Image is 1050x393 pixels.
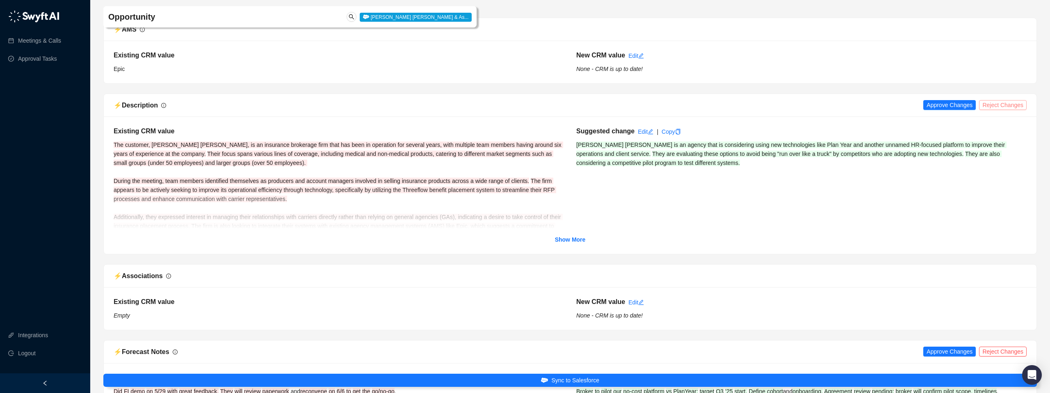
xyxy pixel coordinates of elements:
[982,347,1023,356] span: Reject Changes
[114,126,564,136] h5: Existing CRM value
[18,345,36,361] span: Logout
[675,129,681,135] span: copy
[576,126,635,136] h5: Suggested change
[114,151,553,184] span: Their focus spans various lines of coverage, including medical and non-medical products, catering...
[114,297,564,307] h5: Existing CRM value
[628,299,644,306] a: Edit
[576,50,625,60] h5: New CRM value
[555,236,586,243] strong: Show More
[576,142,1007,157] span: [PERSON_NAME] [PERSON_NAME] is an agency that is considering using new technologies like Plan Yea...
[114,348,169,355] span: ⚡️ Forecast Notes
[140,27,145,32] span: info-circle
[161,103,166,108] span: info-circle
[114,312,130,319] i: Empty
[18,50,57,67] a: Approval Tasks
[982,101,1023,110] span: Reject Changes
[1022,365,1042,385] div: Open Intercom Messenger
[638,299,644,305] span: edit
[551,376,599,385] span: Sync to Salesforce
[114,50,564,60] h5: Existing CRM value
[114,373,564,383] h5: Existing CRM value
[923,100,976,110] button: Approve Changes
[576,312,643,319] i: None - CRM is up to date!
[652,151,963,157] span: They are evaluating these options to avoid being "run over like a truck" by competitors who are a...
[979,100,1027,110] button: Reject Changes
[648,129,653,135] span: edit
[360,14,472,20] a: [PERSON_NAME] [PERSON_NAME] & As...
[662,128,681,135] a: Copy
[114,26,137,33] span: ⚡️ AMS
[166,274,171,279] span: info-circle
[18,32,61,49] a: Meetings & Calls
[114,102,158,109] span: ⚡️ Description
[18,327,48,343] a: Integrations
[638,128,653,135] a: Edit
[628,53,644,59] a: Edit
[576,373,635,383] h5: Suggested change
[108,11,318,23] h4: Opportunity
[979,347,1027,356] button: Reject Changes
[103,374,1037,387] button: Sync to Salesforce
[8,350,14,356] span: logout
[923,347,976,356] button: Approve Changes
[42,380,48,386] span: left
[349,14,354,20] span: search
[576,66,643,72] i: None - CRM is up to date!
[114,142,563,157] span: The customer, [PERSON_NAME] [PERSON_NAME], is an insurance brokerage firm that has been in operat...
[657,127,658,136] div: |
[114,66,125,72] span: Epic
[8,10,59,23] img: logo-05li4sbe.png
[576,151,1002,166] span: They are also considering a competitive pilot program to test different systems.
[576,297,625,307] h5: New CRM value
[173,350,178,354] span: info-circle
[638,53,644,59] span: edit
[927,347,972,356] span: Approve Changes
[927,101,972,110] span: Approve Changes
[360,13,472,22] span: [PERSON_NAME] [PERSON_NAME] & As...
[114,272,163,279] span: ⚡️ Associations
